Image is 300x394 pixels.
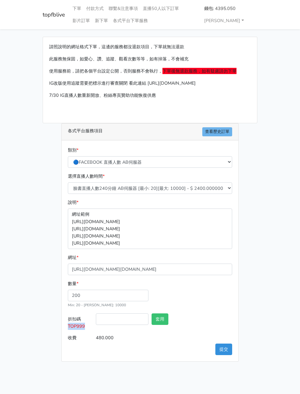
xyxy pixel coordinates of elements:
button: 套用 [152,313,168,325]
label: 選擇直播人數時間 [68,173,105,180]
p: 使用服務前，請把各個平台設定公開，否則服務不會執行， [49,68,251,75]
a: topfblive [43,9,65,21]
div: 各式平台服務項目 [62,124,238,140]
p: IG改版使用追蹤需要把標示進行審查關閉 看此連結 [URL][DOMAIN_NAME] [49,80,251,87]
a: 下單 [70,2,84,15]
input: 這邊填入網址 [68,264,232,275]
label: 網址 [68,254,78,261]
p: 網址範例 [URL][DOMAIN_NAME] [URL][DOMAIN_NAME] [URL][DOMAIN_NAME] [URL][DOMAIN_NAME] [68,209,232,249]
a: 聯繫&注意事項 [106,2,140,15]
p: 7/30 IG直播人數重新開放、粉絲專頁贊助功能恢復供應 [49,92,251,99]
a: 錢包: 4395.050 [202,2,238,15]
label: 數量 [68,280,78,287]
a: 影片訂單 [70,15,92,27]
label: 類別 [68,147,78,154]
a: 新下單 [92,15,110,27]
a: 付款方式 [84,2,106,15]
a: 查看歷史訂單 [202,127,232,136]
button: 提交 [215,344,232,355]
a: 直播50人以下訂單 [140,2,181,15]
p: 請照說明的網址格式下單，這邊的服務都沒退款項目，下單就無法退款 [49,43,251,50]
strong: 錢包: 4395.050 [204,5,236,12]
small: Min: 20 - [PERSON_NAME]: 10000 [68,303,126,307]
a: [PERSON_NAME] [202,15,246,27]
label: 折扣碼 [66,313,94,332]
p: 此服務無保固，如愛心、讚、追蹤、觀看次數等等，如有掉落，不會補充 [49,55,251,63]
label: 說明 [68,199,78,206]
span: TOP999 [68,323,85,329]
label: 收費 [66,332,94,344]
a: 各式平台下單服務 [110,15,150,27]
span: 下單後無退款服務，如有疑慮請勿下單 [162,68,237,74]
